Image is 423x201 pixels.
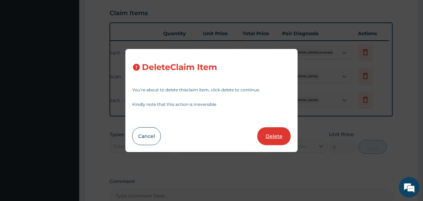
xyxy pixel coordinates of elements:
[132,127,161,145] button: Cancel
[113,3,130,20] div: Minimize live chat window
[132,88,291,92] p: You’re about to delete this claim item , click delete to continue.
[132,102,291,107] p: Kindly note that this action is irreversible
[40,58,95,128] span: We're online!
[13,34,28,52] img: d_794563401_company_1708531726252_794563401
[142,63,217,72] h3: Delete Claim Item
[3,131,131,155] textarea: Type your message and hit 'Enter'
[36,39,116,48] div: Chat with us now
[257,127,291,145] button: Delete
